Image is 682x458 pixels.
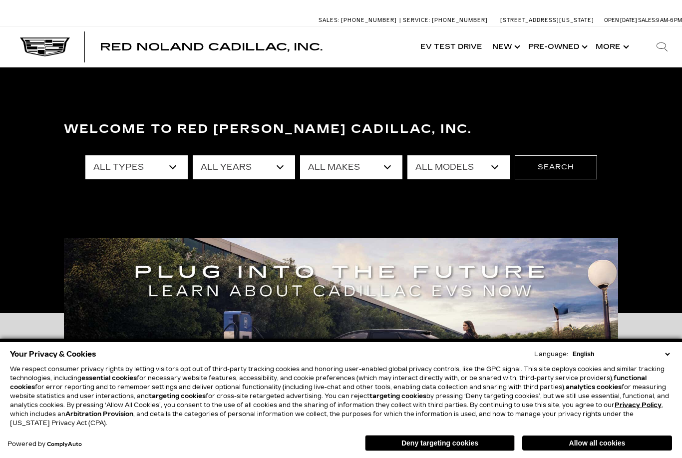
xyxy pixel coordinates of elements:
a: Privacy Policy [615,402,662,409]
a: Red Noland Cadillac, Inc. [100,42,323,52]
span: [PHONE_NUMBER] [341,17,397,23]
strong: Arbitration Provision [65,411,133,418]
select: Filter by make [300,155,402,179]
button: Search [515,155,597,179]
button: Allow all cookies [522,436,672,451]
span: Open [DATE] [604,17,637,23]
span: Sales: [319,17,340,23]
select: Filter by type [85,155,188,179]
select: Filter by model [407,155,510,179]
strong: analytics cookies [566,384,622,391]
button: More [591,27,632,67]
strong: targeting cookies [149,393,206,400]
span: Red Noland Cadillac, Inc. [100,41,323,53]
select: Filter by year [193,155,295,179]
a: Sales: [PHONE_NUMBER] [319,17,399,23]
a: [STREET_ADDRESS][US_STATE] [500,17,594,23]
h3: Welcome to Red [PERSON_NAME] Cadillac, Inc. [64,119,618,139]
strong: essential cookies [81,375,137,382]
span: Your Privacy & Cookies [10,347,96,361]
a: EV Test Drive [415,27,487,67]
span: [PHONE_NUMBER] [432,17,488,23]
span: 9 AM-6 PM [656,17,682,23]
div: Language: [534,351,568,357]
select: Language Select [570,350,672,359]
a: Pre-Owned [523,27,591,67]
div: Powered by [7,441,82,448]
a: New [487,27,523,67]
span: Sales: [638,17,656,23]
a: Service: [PHONE_NUMBER] [399,17,490,23]
button: Deny targeting cookies [365,435,515,451]
span: Service: [403,17,430,23]
p: We respect consumer privacy rights by letting visitors opt out of third-party tracking cookies an... [10,365,672,428]
a: ComplyAuto [47,442,82,448]
strong: targeting cookies [369,393,426,400]
img: Cadillac Dark Logo with Cadillac White Text [20,37,70,56]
